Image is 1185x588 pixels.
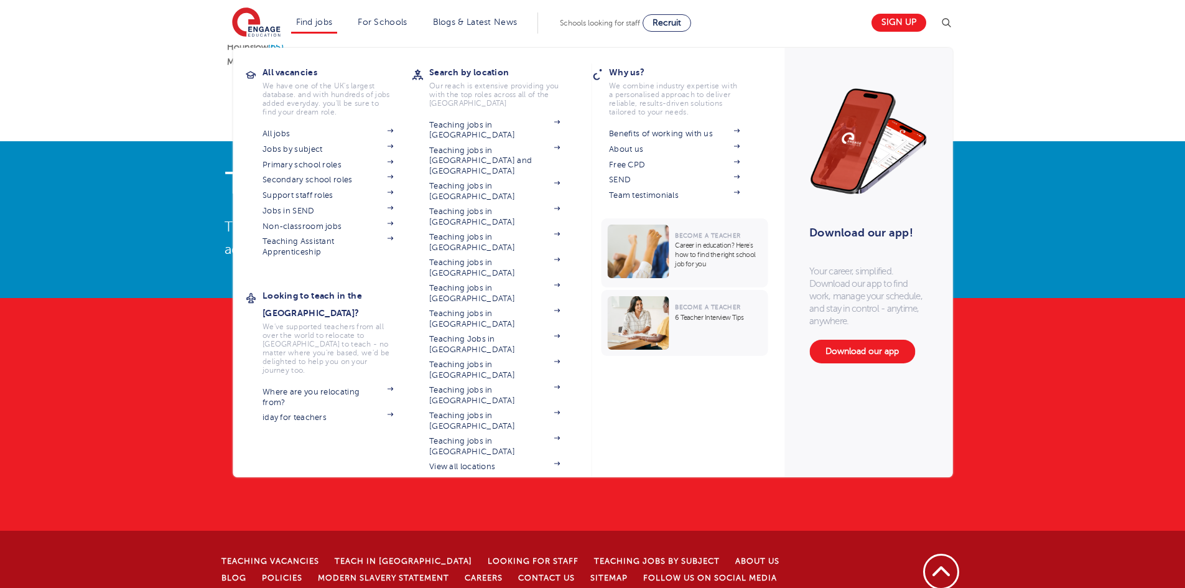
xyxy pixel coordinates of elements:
[263,413,393,422] a: iday for teachers
[429,411,560,431] a: Teaching jobs in [GEOGRAPHIC_DATA]
[675,232,740,239] span: Become a Teacher
[429,63,579,81] h3: Search by location
[601,290,771,356] a: Become a Teacher6 Teacher Interview Tips
[609,144,740,154] a: About us
[643,574,777,582] a: Follow us on Social Media
[560,19,640,27] span: Schools looking for staff
[433,17,518,27] a: Blogs & Latest News
[488,557,579,566] a: Looking for staff
[429,120,560,141] a: Teaching jobs in [GEOGRAPHIC_DATA]
[594,557,720,566] a: Teaching jobs by subject
[429,283,560,304] a: Teaching jobs in [GEOGRAPHIC_DATA]
[225,216,717,261] p: The Reading Corner is the Engage thinking space, full of teaching insights and advice inspired by...
[429,146,560,176] a: Teaching jobs in [GEOGRAPHIC_DATA] and [GEOGRAPHIC_DATA]
[429,258,560,278] a: Teaching jobs in [GEOGRAPHIC_DATA]
[429,462,560,472] a: View all locations
[429,334,560,355] a: Teaching Jobs in [GEOGRAPHIC_DATA]
[429,360,560,380] a: Teaching jobs in [GEOGRAPHIC_DATA]
[809,265,927,327] p: Your career, simplified. Download our app to find work, manage your schedule, and stay in control...
[653,18,681,27] span: Recruit
[590,574,628,582] a: Sitemap
[262,574,302,582] a: Policies
[609,63,758,81] h3: Why us?
[429,207,560,227] a: Teaching jobs in [GEOGRAPHIC_DATA]
[263,63,412,116] a: All vacanciesWe have one of the UK's largest database. and with hundreds of jobs added everyday. ...
[263,322,393,375] p: We've supported teachers from all over the world to relocate to [GEOGRAPHIC_DATA] to teach - no m...
[609,82,740,116] p: We combine industry expertise with a personalised approach to deliver reliable, results-driven so...
[227,42,284,52] a: Hounslow(65)
[263,63,412,81] h3: All vacancies
[643,14,691,32] a: Recruit
[429,232,560,253] a: Teaching jobs in [GEOGRAPHIC_DATA]
[263,129,393,139] a: All jobs
[263,236,393,257] a: Teaching Assistant Apprenticeship
[263,175,393,185] a: Secondary school roles
[263,387,393,408] a: Where are you relocating from?
[225,166,717,200] h4: The Reading Corner
[609,190,740,200] a: Team testimonials
[609,63,758,116] a: Why us?We combine industry expertise with a personalised approach to deliver reliable, results-dr...
[609,160,740,170] a: Free CPD
[429,436,560,457] a: Teaching jobs in [GEOGRAPHIC_DATA]
[263,82,393,116] p: We have one of the UK's largest database. and with hundreds of jobs added everyday. you'll be sur...
[263,206,393,216] a: Jobs in SEND
[809,219,922,246] h3: Download our app!
[809,340,915,363] a: Download our app
[358,17,407,27] a: For Schools
[871,14,926,32] a: Sign up
[429,309,560,329] a: Teaching jobs in [GEOGRAPHIC_DATA]
[335,557,472,566] a: Teach in [GEOGRAPHIC_DATA]
[221,574,246,582] a: Blog
[429,385,560,406] a: Teaching jobs in [GEOGRAPHIC_DATA]
[263,287,412,322] h3: Looking to teach in the [GEOGRAPHIC_DATA]?
[675,313,761,322] p: 6 Teacher Interview Tips
[465,574,503,582] a: Careers
[429,181,560,202] a: Teaching jobs in [GEOGRAPHIC_DATA]
[675,241,761,269] p: Career in education? Here’s how to find the right school job for you
[263,144,393,154] a: Jobs by subject
[263,222,393,231] a: Non-classroom jobs
[609,129,740,139] a: Benefits of working with us
[263,190,393,200] a: Support staff roles
[429,63,579,108] a: Search by locationOur reach is extensive providing you with the top roles across all of the [GEOG...
[227,57,271,67] a: Merton(21)
[263,160,393,170] a: Primary school roles
[221,557,319,566] a: Teaching Vacancies
[601,218,771,287] a: Become a TeacherCareer in education? Here’s how to find the right school job for you
[296,17,333,27] a: Find jobs
[518,574,575,582] a: Contact Us
[609,175,740,185] a: SEND
[735,557,779,566] a: About Us
[232,7,281,39] img: Engage Education
[675,304,740,310] span: Become a Teacher
[318,574,449,582] a: Modern Slavery Statement
[429,82,560,108] p: Our reach is extensive providing you with the top roles across all of the [GEOGRAPHIC_DATA]
[263,287,412,375] a: Looking to teach in the [GEOGRAPHIC_DATA]?We've supported teachers from all over the world to rel...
